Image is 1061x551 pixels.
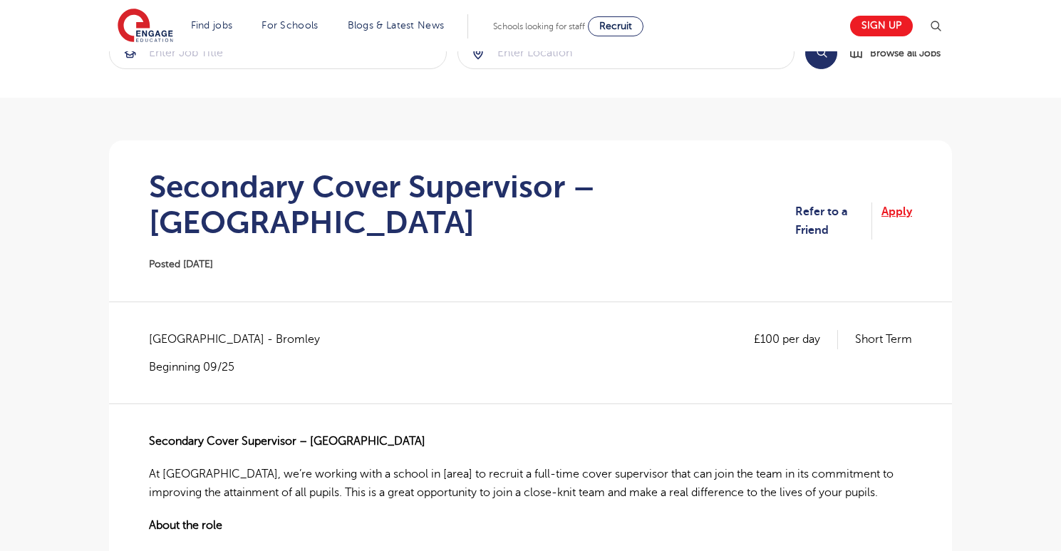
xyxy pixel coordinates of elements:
[262,20,318,31] a: For Schools
[149,259,213,269] span: Posted [DATE]
[457,36,795,69] div: Submit
[493,21,585,31] span: Schools looking for staff
[149,359,334,375] p: Beginning 09/25
[870,45,941,61] span: Browse all Jobs
[754,330,838,349] p: £100 per day
[588,16,643,36] a: Recruit
[110,37,446,68] input: Submit
[849,45,952,61] a: Browse all Jobs
[855,330,912,349] p: Short Term
[109,36,447,69] div: Submit
[599,21,632,31] span: Recruit
[881,202,912,240] a: Apply
[191,20,233,31] a: Find jobs
[149,435,425,448] strong: Secondary Cover Supervisor – [GEOGRAPHIC_DATA]
[850,16,913,36] a: Sign up
[118,9,173,44] img: Engage Education
[795,202,872,240] a: Refer to a Friend
[149,465,912,503] p: At [GEOGRAPHIC_DATA], we’re working with a school in [area] to recruit a full-time cover supervis...
[458,37,795,68] input: Submit
[149,519,222,532] strong: About the role
[348,20,445,31] a: Blogs & Latest News
[149,169,795,240] h1: Secondary Cover Supervisor – [GEOGRAPHIC_DATA]
[805,37,837,69] button: Search
[149,330,334,349] span: [GEOGRAPHIC_DATA] - Bromley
